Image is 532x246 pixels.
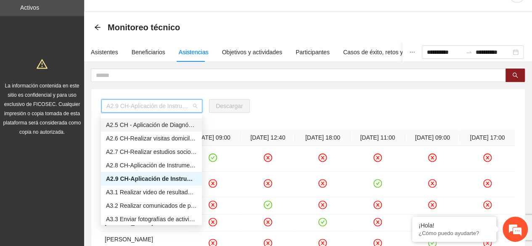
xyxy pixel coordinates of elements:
div: A3.1 Realizar video de resultados finales [106,188,197,197]
span: close-circle [318,201,327,209]
span: close-circle [483,201,492,209]
span: ellipsis [409,49,415,55]
div: A3.1 Realizar video de resultados finales [101,185,202,199]
th: [DATE] 11:00 [350,130,405,146]
div: Chatee con nosotros ahora [44,43,141,54]
span: close-circle [209,201,217,209]
div: A3.2 Realizar comunicados de prensa [106,201,197,210]
span: close-circle [373,218,382,226]
span: check-circle [209,153,217,162]
span: La información contenida en este sitio es confidencial y para uso exclusivo de FICOSEC. Cualquier... [3,83,81,135]
span: arrow-left [94,24,101,31]
div: Minimizar ventana de chat en vivo [138,4,158,24]
div: A2.6 CH-Realizar visitas domiciliarias de Trabajo Social en [GEOGRAPHIC_DATA] [106,134,197,143]
span: close-circle [483,153,492,162]
div: A3.3 Enviar fotografías de actividades [106,214,197,224]
span: Estamos en línea. [49,77,116,162]
button: ellipsis [402,42,422,62]
span: A2.9 CH-Aplicación de Instrumento Encuesta de Satisfacción en Chihuahua [106,100,197,112]
span: check-circle [373,179,382,188]
span: check-circle [318,218,327,226]
div: A2.9 CH-Aplicación de Instrumento Encuesta de Satisfacción en [GEOGRAPHIC_DATA] [106,174,197,183]
div: Casos de éxito, retos y obstáculos [343,48,433,57]
span: search [512,72,518,79]
th: [DATE] 09:00 [405,130,460,146]
div: A2.9 CH-Aplicación de Instrumento Encuesta de Satisfacción en Chihuahua [101,172,202,185]
span: warning [37,58,48,69]
span: close-circle [209,179,217,188]
th: [DATE] 12:40 [241,130,296,146]
th: [DATE] 17:00 [460,130,515,146]
div: ¡Hola! [418,222,490,229]
span: close-circle [318,153,327,162]
span: Monitoreo técnico [108,21,180,34]
th: [DATE] 09:00 [185,130,241,146]
span: close-circle [373,201,382,209]
div: A2.7 CH-Realizar estudios socioeconómicos de Trabajo Social en Chihuahua [101,145,202,159]
div: A2.7 CH-Realizar estudios socioeconómicos de Trabajo Social en [GEOGRAPHIC_DATA] [106,147,197,156]
span: close-circle [483,179,492,188]
span: close-circle [264,179,272,188]
th: [DATE] 18:00 [295,130,350,146]
div: A2.8 CH-Aplicación de Instrumentos de medición en [GEOGRAPHIC_DATA] [106,161,197,170]
div: A2.5 CH - Aplicación de Diagnósticos - [GEOGRAPHIC_DATA] [106,120,197,130]
div: Objetivos y actividades [222,48,282,57]
span: close-circle [318,179,327,188]
span: swap-right [466,49,472,56]
span: close-circle [209,218,217,226]
span: close-circle [373,153,382,162]
span: to [466,49,472,56]
div: A2.5 CH - Aplicación de Diagnósticos - Chihuahua [101,118,202,132]
a: Activos [20,4,39,11]
div: Participantes [296,48,330,57]
div: A2.6 CH-Realizar visitas domiciliarias de Trabajo Social en Chihuahua [101,132,202,145]
div: Beneficiarios [132,48,165,57]
div: Asistencias [179,48,209,57]
span: check-circle [264,201,272,209]
textarea: Escriba su mensaje y pulse “Intro” [4,160,160,189]
p: ¿Cómo puedo ayudarte? [418,230,490,236]
span: close-circle [264,218,272,226]
span: close-circle [264,153,272,162]
div: Asistentes [91,48,118,57]
div: A3.2 Realizar comunicados de prensa [101,199,202,212]
div: A2.8 CH-Aplicación de Instrumentos de medición en Chihuahua [101,159,202,172]
button: search [506,69,525,82]
div: Back [94,24,101,31]
span: close-circle [428,153,437,162]
div: A3.3 Enviar fotografías de actividades [101,212,202,226]
span: close-circle [428,201,437,209]
button: Descargar [209,99,250,113]
span: close-circle [428,179,437,188]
